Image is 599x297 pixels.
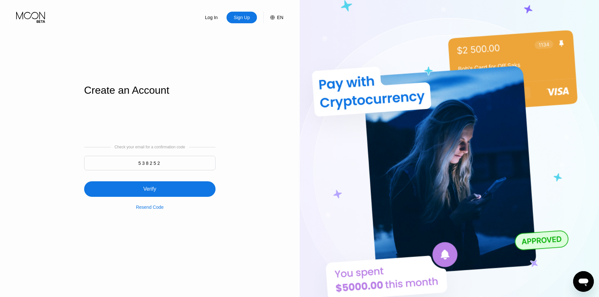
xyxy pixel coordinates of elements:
div: Resend Code [136,197,164,210]
div: Resend Code [136,205,164,210]
div: Sign Up [233,14,250,21]
div: Log In [196,12,227,23]
input: 000000 [84,156,216,170]
div: EN [263,12,283,23]
div: Verify [143,186,156,192]
div: Sign Up [227,12,257,23]
div: EN [277,15,283,20]
div: Create an Account [84,84,216,96]
div: Log In [205,14,218,21]
div: Verify [84,174,216,197]
iframe: Button to launch messaging window [573,271,594,292]
div: Check your email for a confirmation code [115,145,185,149]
